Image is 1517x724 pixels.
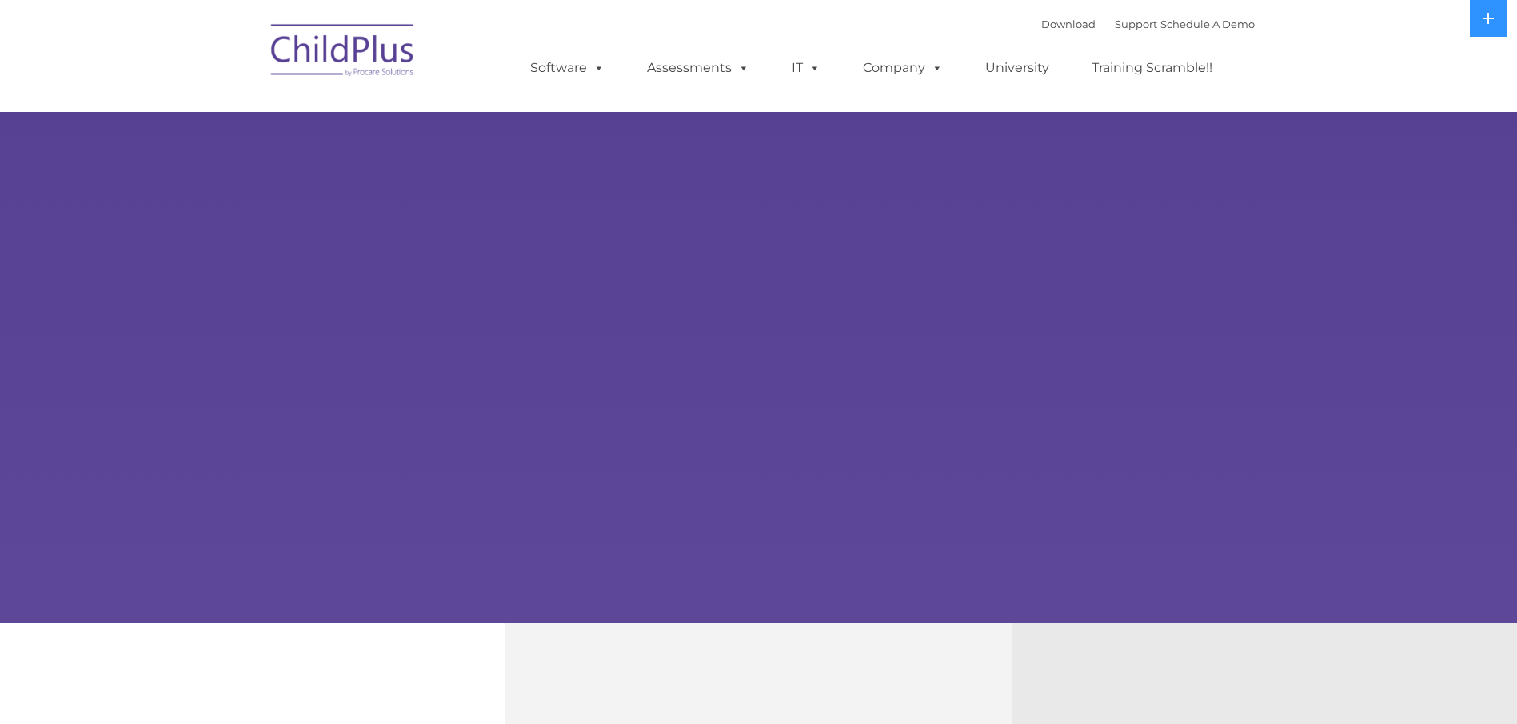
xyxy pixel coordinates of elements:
[1115,18,1157,30] a: Support
[631,52,765,84] a: Assessments
[1076,52,1228,84] a: Training Scramble!!
[847,52,959,84] a: Company
[1160,18,1255,30] a: Schedule A Demo
[1041,18,1096,30] a: Download
[776,52,836,84] a: IT
[969,52,1065,84] a: University
[263,13,423,93] img: ChildPlus by Procare Solutions
[1041,18,1255,30] font: |
[514,52,621,84] a: Software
